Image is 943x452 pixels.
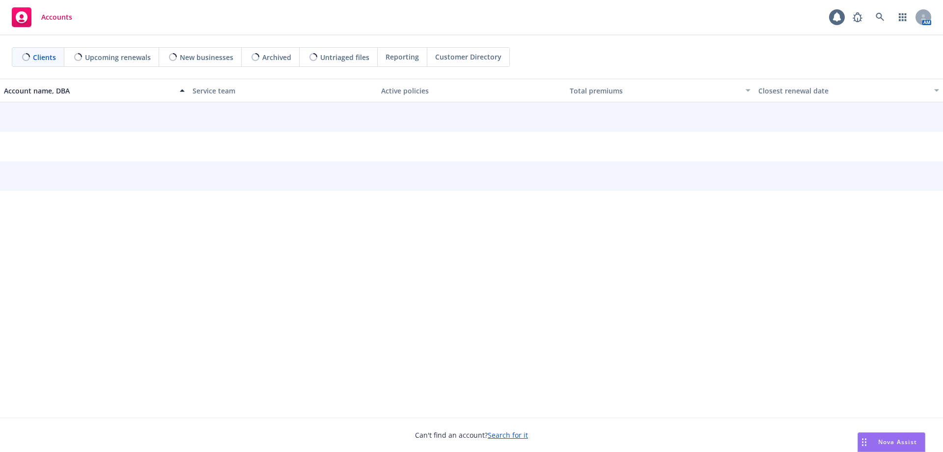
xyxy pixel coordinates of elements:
button: Service team [189,79,377,102]
span: Reporting [386,52,419,62]
a: Accounts [8,3,76,31]
span: Upcoming renewals [85,52,151,62]
button: Nova Assist [858,432,925,452]
span: New businesses [180,52,233,62]
div: Account name, DBA [4,86,174,96]
div: Total premiums [570,86,740,96]
a: Switch app [893,7,913,27]
a: Report a Bug [848,7,867,27]
span: Accounts [41,13,72,21]
div: Active policies [381,86,562,96]
span: Archived [262,52,291,62]
div: Service team [193,86,373,96]
a: Search [870,7,890,27]
button: Closest renewal date [754,79,943,102]
span: Clients [33,52,56,62]
button: Total premiums [566,79,754,102]
div: Drag to move [858,433,870,452]
span: Can't find an account? [415,430,528,440]
span: Nova Assist [878,438,917,446]
span: Untriaged files [320,52,369,62]
button: Active policies [377,79,566,102]
span: Customer Directory [435,52,501,62]
div: Closest renewal date [758,86,928,96]
a: Search for it [488,430,528,440]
